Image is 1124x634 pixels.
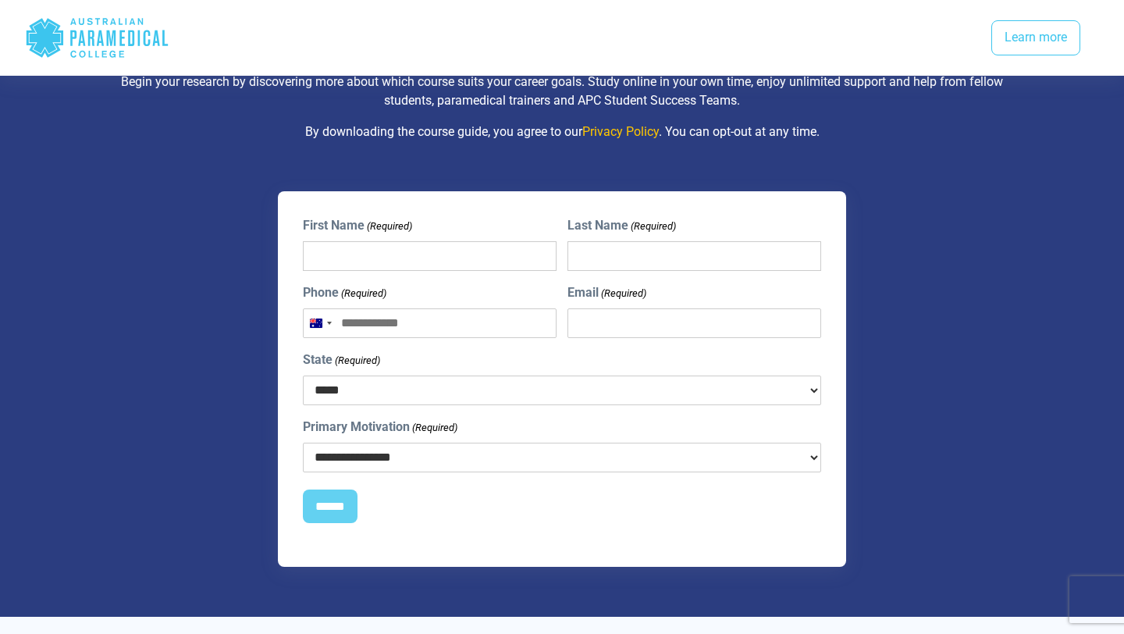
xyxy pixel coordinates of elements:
button: Selected country [304,309,336,337]
label: Phone [303,283,386,302]
span: (Required) [599,286,646,301]
a: Learn more [991,20,1080,56]
label: First Name [303,216,412,235]
label: State [303,351,380,369]
span: (Required) [340,286,387,301]
label: Email [567,283,646,302]
label: Last Name [567,216,676,235]
p: By downloading the course guide, you agree to our . You can opt-out at any time. [105,123,1019,141]
span: (Required) [334,353,381,369]
a: Privacy Policy [582,124,659,139]
label: Primary Motivation [303,418,457,436]
div: Australian Paramedical College [25,12,169,63]
span: (Required) [366,219,413,234]
p: Begin your research by discovering more about which course suits your career goals. Study online ... [105,73,1019,110]
span: (Required) [629,219,676,234]
span: (Required) [411,420,458,436]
